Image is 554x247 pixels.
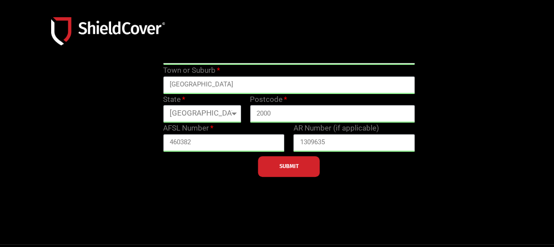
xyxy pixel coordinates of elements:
button: SUBMIT [258,156,320,177]
img: Shield-Cover-Underwriting-Australia-logo-full [51,17,165,45]
label: Town or Suburb [163,65,220,76]
span: SUBMIT [279,165,299,167]
label: AFSL Number [163,123,213,134]
label: State [163,94,185,105]
label: Postcode [250,94,287,105]
label: AR Number (if applicable) [294,123,379,134]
